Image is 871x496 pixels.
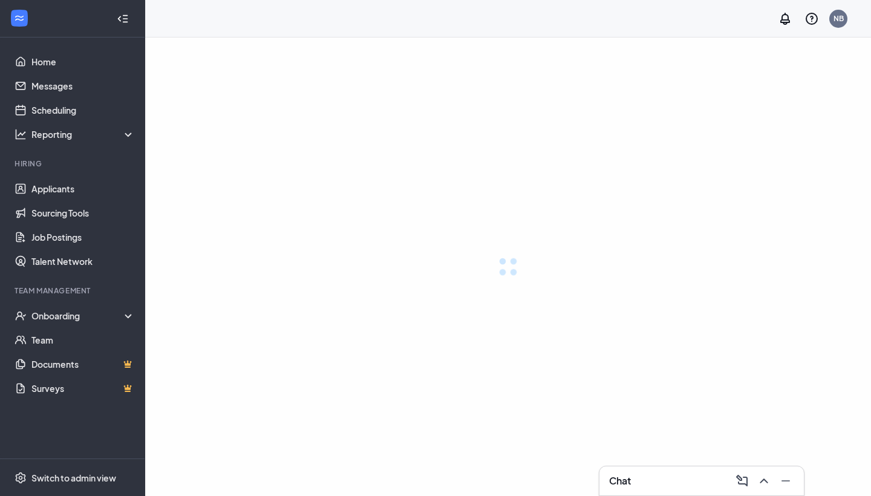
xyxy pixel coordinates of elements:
a: Scheduling [31,98,135,122]
a: SurveysCrown [31,376,135,400]
a: Home [31,50,135,74]
a: Team [31,328,135,352]
svg: Analysis [15,128,27,140]
button: ChevronUp [753,471,772,491]
a: Messages [31,74,135,98]
div: NB [833,13,844,24]
a: Job Postings [31,225,135,249]
div: Switch to admin view [31,472,116,484]
button: Minimize [775,471,794,491]
div: Reporting [31,128,135,140]
a: Talent Network [31,249,135,273]
svg: Settings [15,472,27,484]
svg: Notifications [778,11,792,26]
div: Hiring [15,158,132,169]
svg: ChevronUp [757,474,771,488]
a: DocumentsCrown [31,352,135,376]
svg: UserCheck [15,310,27,322]
div: Onboarding [31,310,135,322]
a: Sourcing Tools [31,201,135,225]
div: Team Management [15,286,132,296]
h3: Chat [609,474,631,488]
svg: QuestionInfo [804,11,819,26]
svg: Minimize [778,474,793,488]
a: Applicants [31,177,135,201]
svg: ComposeMessage [735,474,749,488]
svg: Collapse [117,13,129,25]
svg: WorkstreamLogo [13,12,25,24]
button: ComposeMessage [731,471,751,491]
